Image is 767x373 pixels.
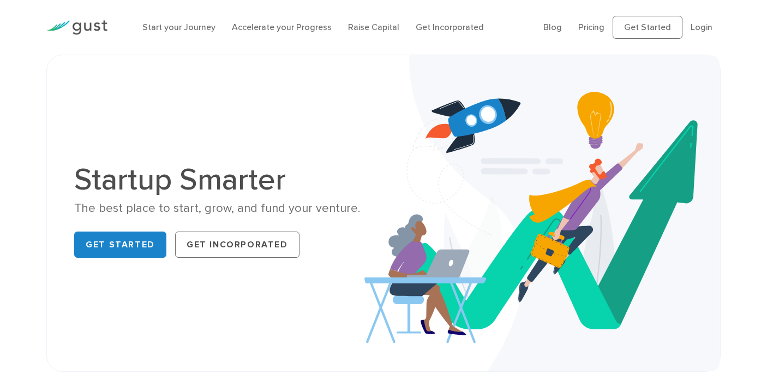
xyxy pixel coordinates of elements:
[543,22,562,32] a: Blog
[613,16,682,39] a: Get Started
[74,164,375,195] h1: Startup Smarter
[74,232,166,258] a: Get Started
[232,22,332,32] a: Accelerate your Progress
[348,22,399,32] a: Raise Capital
[416,22,484,32] a: Get Incorporated
[364,55,720,371] img: Startup Smarter Hero
[578,22,604,32] a: Pricing
[142,22,215,32] a: Start your Journey
[175,232,299,258] a: Get Incorporated
[46,20,107,35] img: Gust Logo
[691,22,712,32] a: Login
[74,200,375,216] div: The best place to start, grow, and fund your venture.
